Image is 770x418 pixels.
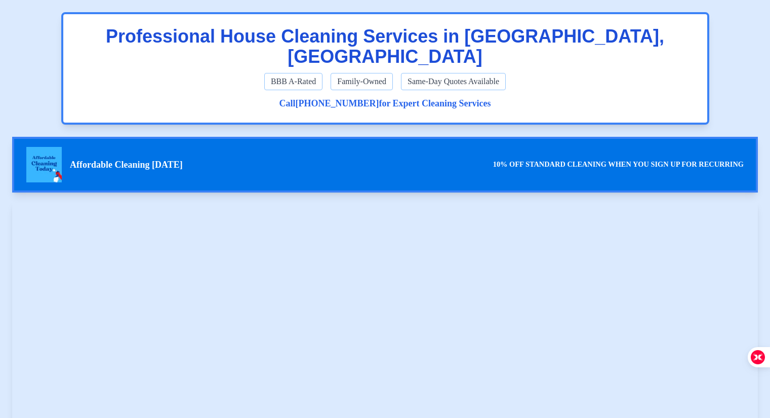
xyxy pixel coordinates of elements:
span: Family-Owned [331,73,393,90]
p: 10% OFF STANDARD CLEANING WHEN YOU SIGN UP FOR RECURRING [493,159,744,170]
a: [PHONE_NUMBER] [295,98,379,108]
span: BBB A-Rated [264,73,322,90]
span: Affordable Cleaning [DATE] [70,158,183,172]
p: Call for Expert Cleaning Services [75,96,695,110]
img: ACT Logo [26,147,62,182]
span: Same-Day Quotes Available [401,73,506,90]
h1: Professional House Cleaning Services in [GEOGRAPHIC_DATA], [GEOGRAPHIC_DATA] [75,26,695,67]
